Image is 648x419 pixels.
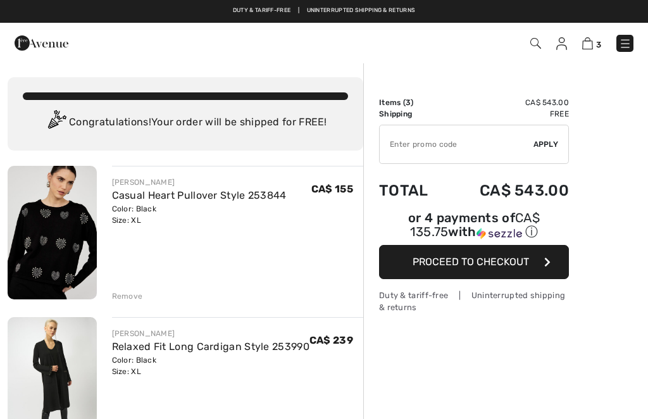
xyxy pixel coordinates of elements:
[446,169,569,212] td: CA$ 543.00
[15,36,68,48] a: 1ère Avenue
[44,110,69,135] img: Congratulation2.svg
[582,37,593,49] img: Shopping Bag
[379,97,446,108] td: Items ( )
[15,30,68,56] img: 1ère Avenue
[410,210,540,239] span: CA$ 135.75
[619,37,632,50] img: Menu
[379,212,569,241] div: or 4 payments of with
[379,108,446,120] td: Shipping
[596,40,601,49] span: 3
[112,291,143,302] div: Remove
[379,289,569,313] div: Duty & tariff-free | Uninterrupted shipping & returns
[112,177,287,188] div: [PERSON_NAME]
[309,334,353,346] span: CA$ 239
[311,183,353,195] span: CA$ 155
[379,245,569,279] button: Proceed to Checkout
[530,38,541,49] img: Search
[556,37,567,50] img: My Info
[379,169,446,212] td: Total
[406,98,411,107] span: 3
[8,166,97,299] img: Casual Heart Pullover Style 253844
[446,97,569,108] td: CA$ 543.00
[112,189,287,201] a: Casual Heart Pullover Style 253844
[23,110,348,135] div: Congratulations! Your order will be shipped for FREE!
[112,328,309,339] div: [PERSON_NAME]
[533,139,559,150] span: Apply
[112,354,309,377] div: Color: Black Size: XL
[112,341,309,353] a: Relaxed Fit Long Cardigan Style 253990
[112,203,287,226] div: Color: Black Size: XL
[446,108,569,120] td: Free
[582,35,601,51] a: 3
[477,228,522,239] img: Sezzle
[380,125,533,163] input: Promo code
[379,212,569,245] div: or 4 payments ofCA$ 135.75withSezzle Click to learn more about Sezzle
[413,256,529,268] span: Proceed to Checkout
